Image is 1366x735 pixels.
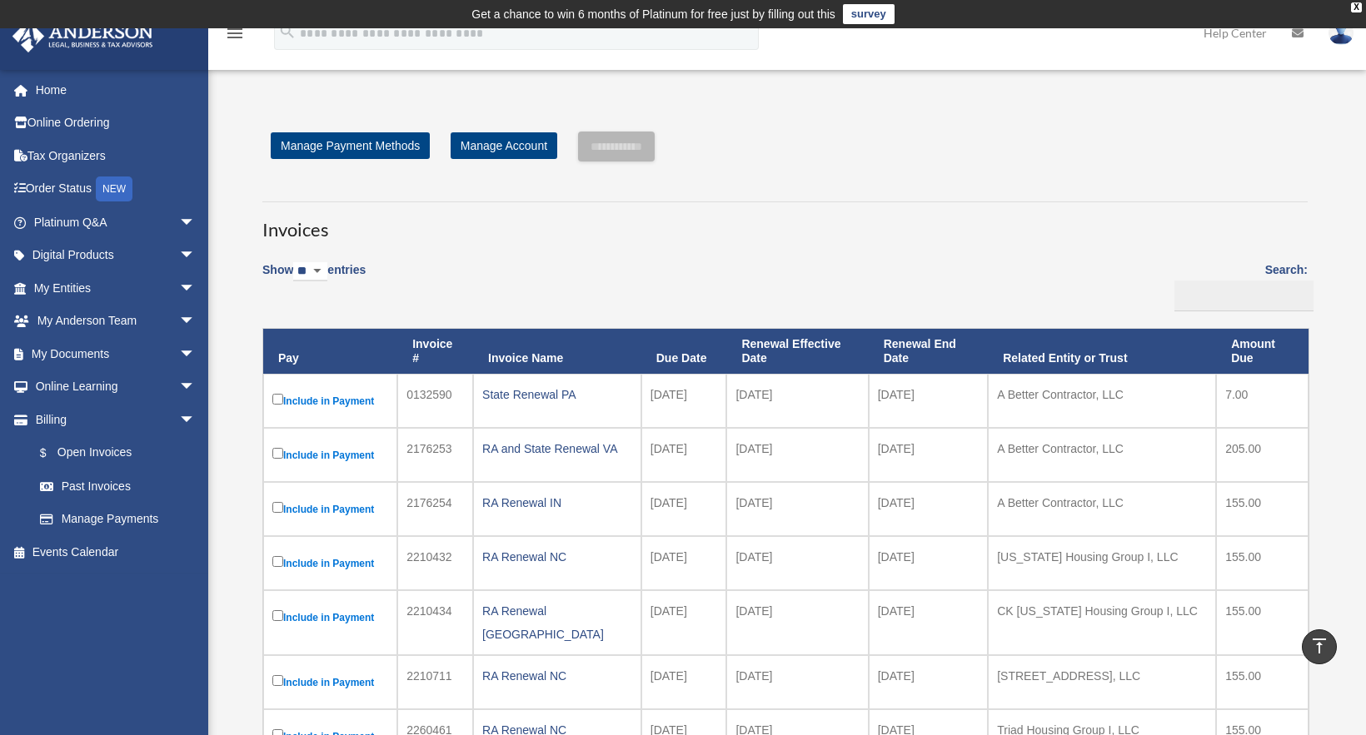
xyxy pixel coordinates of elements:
td: [DATE] [726,536,868,590]
td: 2210432 [397,536,473,590]
span: arrow_drop_down [179,271,212,305]
label: Include in Payment [272,499,388,519]
a: Tax Organizers [12,139,221,172]
th: Pay: activate to sort column descending [263,329,397,374]
a: Online Ordering [12,107,221,140]
span: $ [49,443,57,464]
td: [DATE] [869,536,989,590]
a: Manage Payments [23,503,212,536]
td: 0132590 [397,374,473,428]
th: Renewal Effective Date: activate to sort column ascending [726,329,868,374]
td: [DATE] [641,374,727,428]
td: 155.00 [1216,536,1309,590]
div: close [1351,2,1362,12]
input: Search: [1174,281,1314,312]
td: CK [US_STATE] Housing Group I, LLC [988,590,1216,655]
input: Include in Payment [272,394,283,405]
td: [DATE] [726,590,868,655]
a: My Anderson Teamarrow_drop_down [12,305,221,338]
td: [DATE] [869,374,989,428]
label: Include in Payment [272,553,388,574]
a: Events Calendar [12,535,221,569]
td: 7.00 [1216,374,1309,428]
label: Show entries [262,260,366,298]
td: 2176254 [397,482,473,536]
td: 155.00 [1216,482,1309,536]
a: My Entitiesarrow_drop_down [12,271,221,305]
td: [DATE] [726,655,868,709]
a: Billingarrow_drop_down [12,403,212,436]
span: arrow_drop_down [179,403,212,437]
td: [DATE] [869,428,989,482]
select: Showentries [293,262,327,281]
td: [DATE] [869,655,989,709]
span: arrow_drop_down [179,370,212,405]
img: Anderson Advisors Platinum Portal [7,20,158,52]
td: 205.00 [1216,428,1309,482]
label: Include in Payment [272,607,388,628]
i: menu [225,23,245,43]
div: NEW [96,176,132,201]
a: Manage Payment Methods [271,132,430,159]
div: RA Renewal NC [482,545,632,569]
td: A Better Contractor, LLC [988,374,1216,428]
a: $Open Invoices [23,436,204,470]
a: Platinum Q&Aarrow_drop_down [12,206,221,239]
label: Include in Payment [272,390,388,411]
div: Get a chance to win 6 months of Platinum for free just by filling out this [471,4,835,24]
input: Include in Payment [272,448,283,459]
th: Due Date: activate to sort column ascending [641,329,727,374]
div: RA Renewal [GEOGRAPHIC_DATA] [482,599,632,646]
div: RA and State Renewal VA [482,437,632,460]
td: [DATE] [726,428,868,482]
a: Past Invoices [23,469,212,503]
i: search [278,22,297,41]
td: [DATE] [641,482,727,536]
td: [DATE] [726,374,868,428]
th: Invoice Name: activate to sort column ascending [473,329,641,374]
input: Include in Payment [272,675,283,686]
label: Include in Payment [272,672,388,693]
img: User Pic [1329,21,1354,45]
input: Include in Payment [272,502,283,513]
span: arrow_drop_down [179,239,212,273]
td: [STREET_ADDRESS], LLC [988,655,1216,709]
a: Digital Productsarrow_drop_down [12,239,221,272]
td: 2210434 [397,590,473,655]
h3: Invoices [262,201,1308,243]
td: [DATE] [641,536,727,590]
a: My Documentsarrow_drop_down [12,337,221,370]
a: Online Learningarrow_drop_down [12,370,221,404]
td: [DATE] [869,482,989,536]
th: Renewal End Date: activate to sort column ascending [869,329,989,374]
a: survey [843,4,895,24]
td: 155.00 [1216,590,1309,655]
label: Include in Payment [272,444,388,465]
div: RA Renewal NC [482,664,632,688]
td: [DATE] [641,590,727,655]
th: Related Entity or Trust: activate to sort column ascending [988,329,1216,374]
span: arrow_drop_down [179,337,212,371]
div: State Renewal PA [482,383,632,406]
td: A Better Contractor, LLC [988,428,1216,482]
td: [DATE] [726,482,868,536]
a: vertical_align_top [1302,629,1337,664]
label: Search: [1169,260,1308,311]
td: A Better Contractor, LLC [988,482,1216,536]
span: arrow_drop_down [179,206,212,240]
div: RA Renewal IN [482,491,632,514]
td: [DATE] [641,428,727,482]
td: 2176253 [397,428,473,482]
td: 2210711 [397,655,473,709]
input: Include in Payment [272,610,283,621]
th: Amount Due: activate to sort column ascending [1216,329,1309,374]
i: vertical_align_top [1309,636,1329,656]
td: [DATE] [641,655,727,709]
input: Include in Payment [272,556,283,567]
a: Manage Account [451,132,557,159]
a: Home [12,73,221,107]
td: [US_STATE] Housing Group I, LLC [988,536,1216,590]
span: arrow_drop_down [179,305,212,339]
th: Invoice #: activate to sort column ascending [397,329,473,374]
a: menu [225,29,245,43]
